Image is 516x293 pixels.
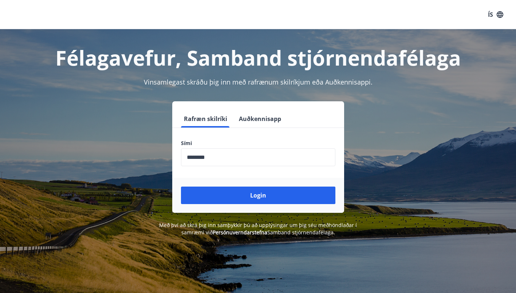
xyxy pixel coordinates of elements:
a: Persónuverndarstefna [213,229,267,236]
label: Sími [181,140,335,147]
h1: Félagavefur, Samband stjórnendafélaga [9,44,507,71]
button: Login [181,187,335,204]
button: ÍS [484,8,507,21]
span: Með því að skrá þig inn samþykkir þú að upplýsingar um þig séu meðhöndlaðar í samræmi við Samband... [159,222,357,236]
button: Rafræn skilríki [181,110,230,128]
span: Vinsamlegast skráðu þig inn með rafrænum skilríkjum eða Auðkennisappi. [144,78,373,86]
button: Auðkennisapp [236,110,284,128]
